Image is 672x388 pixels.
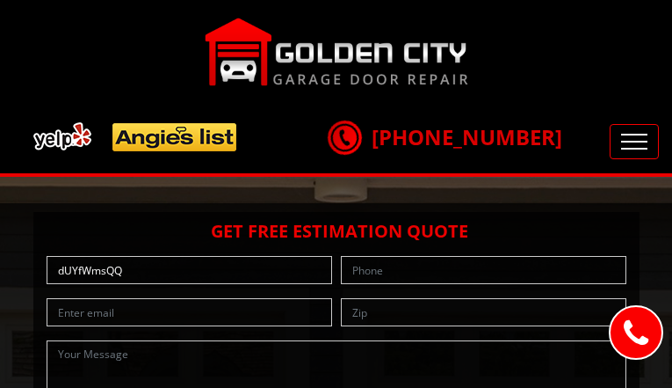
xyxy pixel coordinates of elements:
[328,122,562,151] a: [PHONE_NUMBER]
[47,256,332,284] input: Name
[26,115,244,158] img: add.png
[42,221,631,242] h2: Get Free Estimation Quote
[610,124,659,159] button: Toggle navigation
[322,115,366,159] img: call.png
[205,18,468,86] img: Golden-City.png
[341,298,626,326] input: Zip
[47,298,332,326] input: Enter email
[341,256,626,284] input: Phone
